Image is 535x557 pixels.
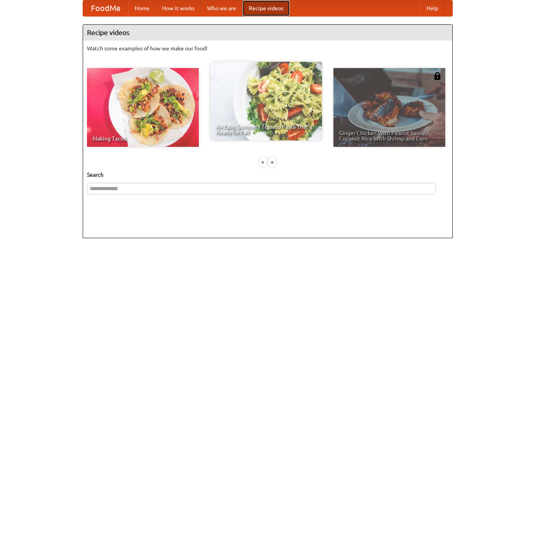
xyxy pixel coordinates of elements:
a: Recipe videos [243,0,290,16]
img: 483408.png [433,72,441,80]
span: Making Tacos [93,136,193,141]
a: Home [128,0,156,16]
a: Who we are [201,0,243,16]
a: How it works [156,0,201,16]
span: An Easy, Summery Tomato Pasta That's Ready for Fall [216,124,317,135]
div: « [259,157,267,167]
p: Watch some examples of how we make our food! [87,44,448,52]
a: Making Tacos [87,68,199,147]
h4: Recipe videos [83,25,452,41]
a: An Easy, Summery Tomato Pasta That's Ready for Fall [210,62,322,141]
h5: Search [87,171,448,179]
div: » [268,157,276,167]
a: FoodMe [83,0,128,16]
a: Help [420,0,444,16]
